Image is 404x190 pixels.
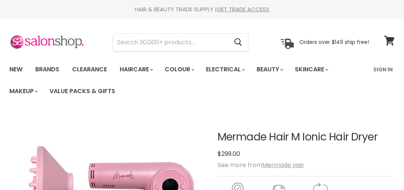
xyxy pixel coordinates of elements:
form: Product [113,33,248,51]
a: Makeup [4,83,42,99]
a: Sign In [369,62,397,77]
a: Beauty [251,62,288,77]
a: Mermade Hair [262,161,304,169]
a: Value Packs & Gifts [44,83,121,99]
a: New [4,62,28,77]
button: Search [228,34,248,51]
input: Search [113,34,228,51]
h1: Mermade Hair M Ionic Hair Dryer [218,131,395,143]
span: See more from [218,161,304,169]
a: Skincare [289,62,333,77]
a: GET TRADE ACCESS [217,5,269,13]
a: Colour [159,62,199,77]
p: Orders over $149 ship free! [299,39,369,45]
span: $299.00 [218,149,240,158]
a: Brands [30,62,65,77]
a: Electrical [200,62,249,77]
a: Haircare [114,62,158,77]
ul: Main menu [4,59,369,102]
a: Clearance [66,62,113,77]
